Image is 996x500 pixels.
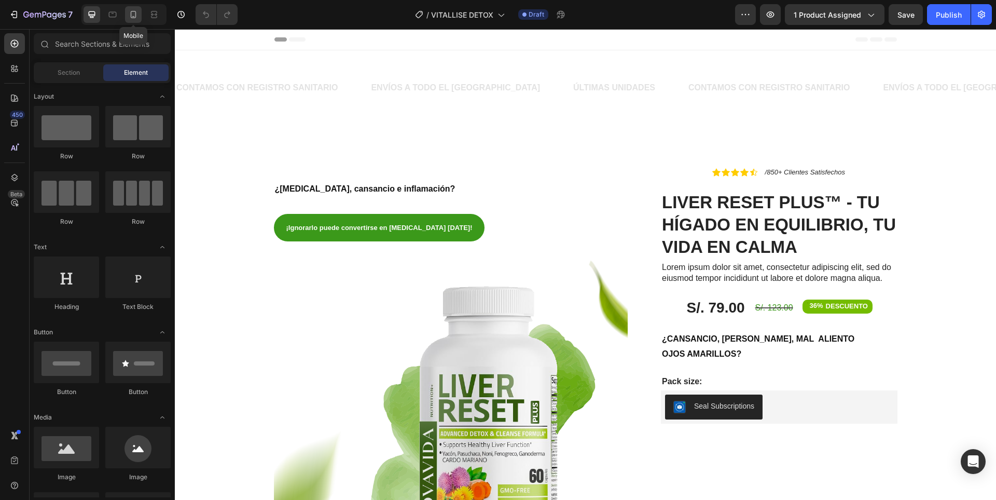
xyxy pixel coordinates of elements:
[486,161,723,231] h1: Liver Reset Plus™ - Tu hígado en equilibrio, tu vida en calma
[4,4,77,25] button: 7
[105,387,171,397] div: Button
[8,190,25,198] div: Beta
[105,302,171,312] div: Text Block
[590,139,670,147] i: /850+ Clientes Satisfechos
[154,88,171,105] span: Toggle open
[58,68,80,77] span: Section
[426,9,429,20] span: /
[487,347,722,358] p: Pack size:
[785,4,884,25] button: 1 product assigned
[154,324,171,341] span: Toggle open
[100,155,281,164] span: ¿[MEDICAL_DATA], cansancio e inflamación?
[927,4,971,25] button: Publish
[34,152,99,161] div: Row
[634,272,649,282] div: 36%
[105,472,171,482] div: Image
[398,51,480,66] p: ÚLTIMAS UNIDADES
[34,242,47,252] span: Text
[487,233,722,255] p: Lorem ipsum dolor sit amet, consectetur adipiscing elit, sed do eiusmod tempor incididunt ut labo...
[487,305,680,314] strong: ¿CANSANCIO, [PERSON_NAME], MAL ALIENTO
[34,92,54,101] span: Layout
[34,328,53,337] span: Button
[499,372,511,384] img: SealSubscriptions.png
[889,4,923,25] button: Save
[34,387,99,397] div: Button
[514,51,675,66] p: CONTAMOS CON REGISTRO SANITARIO
[34,33,171,54] input: Search Sections & Elements
[897,10,915,19] span: Save
[649,272,695,283] div: DESCUENTO
[196,51,365,66] p: ENVÍOS A TODO EL [GEOGRAPHIC_DATA]
[124,68,148,77] span: Element
[34,217,99,226] div: Row
[708,51,877,66] p: ENVÍOS A TODO EL [GEOGRAPHIC_DATA]
[175,29,996,500] iframe: Design area
[112,195,298,202] strong: ¡Ignorarlo puede convertirse en [MEDICAL_DATA] [DATE]!
[10,111,25,119] div: 450
[99,185,310,213] button: <p><span style="font-size:13px;"><strong>¡Ignorarlo puede convertirse en cirrosis mañana!</strong...
[105,152,171,161] div: Row
[34,472,99,482] div: Image
[68,8,73,21] p: 7
[34,302,99,312] div: Heading
[487,320,566,329] strong: OJOS AMARILLOS?
[579,271,619,288] div: S/. 123.00
[154,409,171,426] span: Toggle open
[961,449,986,474] div: Open Intercom Messenger
[105,217,171,226] div: Row
[431,9,493,20] span: VITALLISE DETOX
[511,268,571,289] div: S/. 79.00
[196,4,238,25] div: Undo/Redo
[529,10,544,19] span: Draft
[490,366,588,390] button: Seal Subscriptions
[519,372,579,383] div: Seal Subscriptions
[154,239,171,255] span: Toggle open
[936,9,962,20] div: Publish
[34,413,52,422] span: Media
[794,9,861,20] span: 1 product assigned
